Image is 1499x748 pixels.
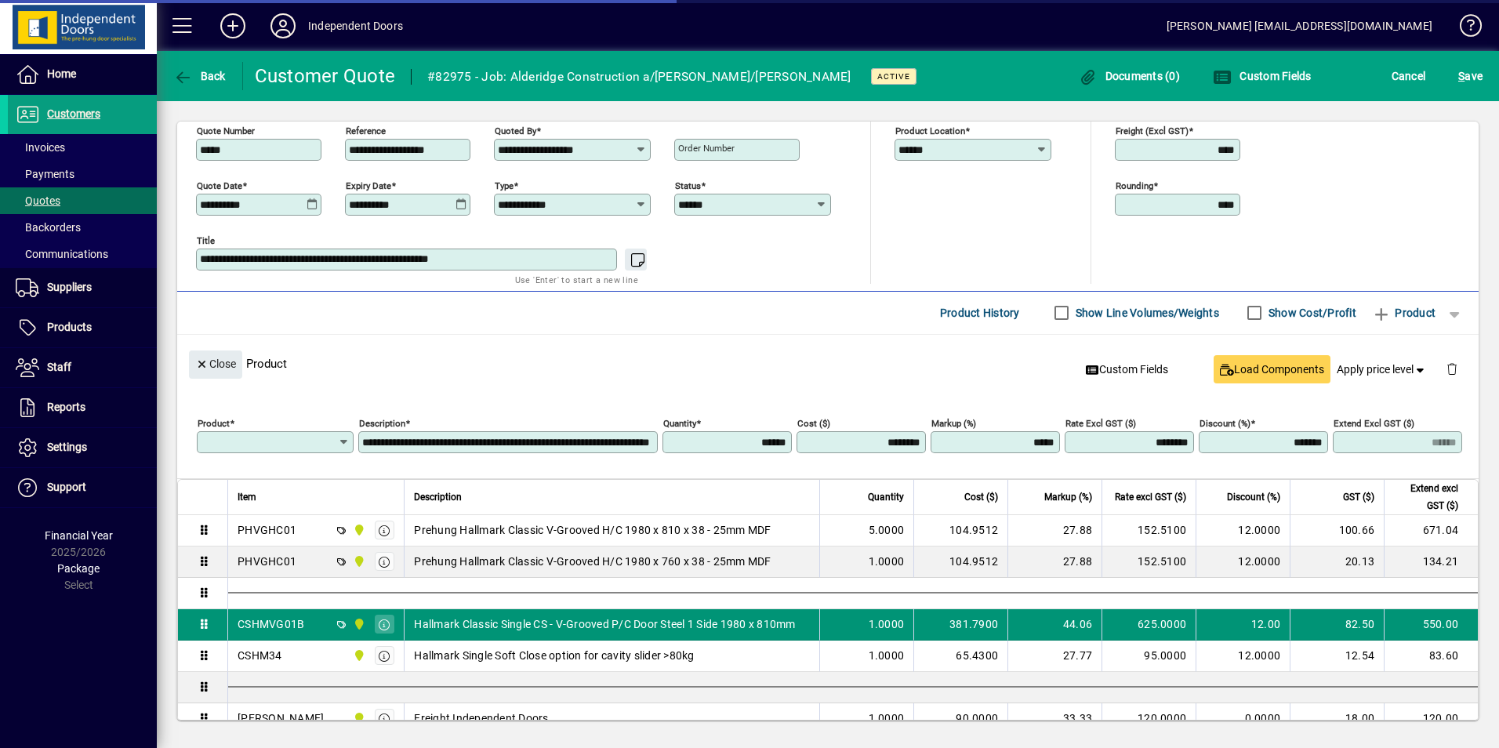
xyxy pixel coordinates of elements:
[8,214,157,241] a: Backorders
[359,417,405,428] mat-label: Description
[157,62,243,90] app-page-header-button: Back
[1343,488,1374,506] span: GST ($)
[47,67,76,80] span: Home
[1458,64,1483,89] span: ave
[349,647,367,664] span: Timaru
[1116,125,1189,136] mat-label: Freight (excl GST)
[1196,546,1290,578] td: 12.0000
[47,401,85,413] span: Reports
[1074,62,1184,90] button: Documents (0)
[1196,515,1290,546] td: 12.0000
[1290,546,1384,578] td: 20.13
[1112,616,1186,632] div: 625.0000
[349,521,367,539] span: Timaru
[1337,361,1428,378] span: Apply price level
[1458,70,1465,82] span: S
[934,299,1026,327] button: Product History
[414,522,771,538] span: Prehung Hallmark Classic V-Grooved H/C 1980 x 810 x 38 - 25mm MDF
[1112,648,1186,663] div: 95.0000
[258,12,308,40] button: Profile
[1209,62,1316,90] button: Custom Fields
[1007,546,1102,578] td: 27.88
[913,641,1007,672] td: 65.4300
[869,710,905,726] span: 1.0000
[197,234,215,245] mat-label: Title
[8,161,157,187] a: Payments
[1044,488,1092,506] span: Markup (%)
[1384,641,1478,672] td: 83.60
[675,180,701,191] mat-label: Status
[1196,641,1290,672] td: 12.0000
[238,648,282,663] div: CSHM34
[1086,361,1169,378] span: Custom Fields
[8,55,157,94] a: Home
[16,221,81,234] span: Backorders
[195,351,236,377] span: Close
[940,300,1020,325] span: Product History
[47,481,86,493] span: Support
[8,134,157,161] a: Invoices
[177,335,1479,392] div: Product
[1454,62,1486,90] button: Save
[1384,609,1478,641] td: 550.00
[1384,515,1478,546] td: 671.04
[1213,70,1312,82] span: Custom Fields
[349,710,367,727] span: Timaru
[1364,299,1443,327] button: Product
[869,616,905,632] span: 1.0000
[169,62,230,90] button: Back
[1200,417,1250,428] mat-label: Discount (%)
[1290,703,1384,735] td: 18.00
[8,428,157,467] a: Settings
[308,13,403,38] div: Independent Doors
[1290,515,1384,546] td: 100.66
[1384,703,1478,735] td: 120.00
[1115,488,1186,506] span: Rate excl GST ($)
[238,522,296,538] div: PHVGHC01
[8,187,157,214] a: Quotes
[1196,609,1290,641] td: 12.00
[1007,515,1102,546] td: 27.88
[913,546,1007,578] td: 104.9512
[197,125,255,136] mat-label: Quote number
[45,529,113,542] span: Financial Year
[1388,62,1430,90] button: Cancel
[877,71,910,82] span: Active
[47,107,100,120] span: Customers
[1080,355,1175,383] button: Custom Fields
[173,70,226,82] span: Back
[414,648,694,663] span: Hallmark Single Soft Close option for cavity slider >80kg
[47,361,71,373] span: Staff
[495,180,514,191] mat-label: Type
[1007,641,1102,672] td: 27.77
[1433,361,1471,376] app-page-header-button: Delete
[1073,305,1219,321] label: Show Line Volumes/Weights
[208,12,258,40] button: Add
[346,125,386,136] mat-label: Reference
[255,64,396,89] div: Customer Quote
[238,554,296,569] div: PHVGHC01
[869,554,905,569] span: 1.0000
[414,488,462,506] span: Description
[1334,417,1414,428] mat-label: Extend excl GST ($)
[238,616,304,632] div: CSHMVG01B
[797,417,830,428] mat-label: Cost ($)
[8,468,157,507] a: Support
[346,180,391,191] mat-label: Expiry date
[913,515,1007,546] td: 104.9512
[1290,609,1384,641] td: 82.50
[1265,305,1356,321] label: Show Cost/Profit
[1220,361,1324,378] span: Load Components
[1007,703,1102,735] td: 33.33
[57,562,100,575] span: Package
[895,125,965,136] mat-label: Product location
[1433,350,1471,388] button: Delete
[1196,703,1290,735] td: 0.0000
[1078,70,1180,82] span: Documents (0)
[189,350,242,379] button: Close
[1065,417,1136,428] mat-label: Rate excl GST ($)
[913,703,1007,735] td: 90.0000
[8,388,157,427] a: Reports
[198,417,230,428] mat-label: Product
[427,64,851,89] div: #82975 - Job: Alderidge Construction a/[PERSON_NAME]/[PERSON_NAME]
